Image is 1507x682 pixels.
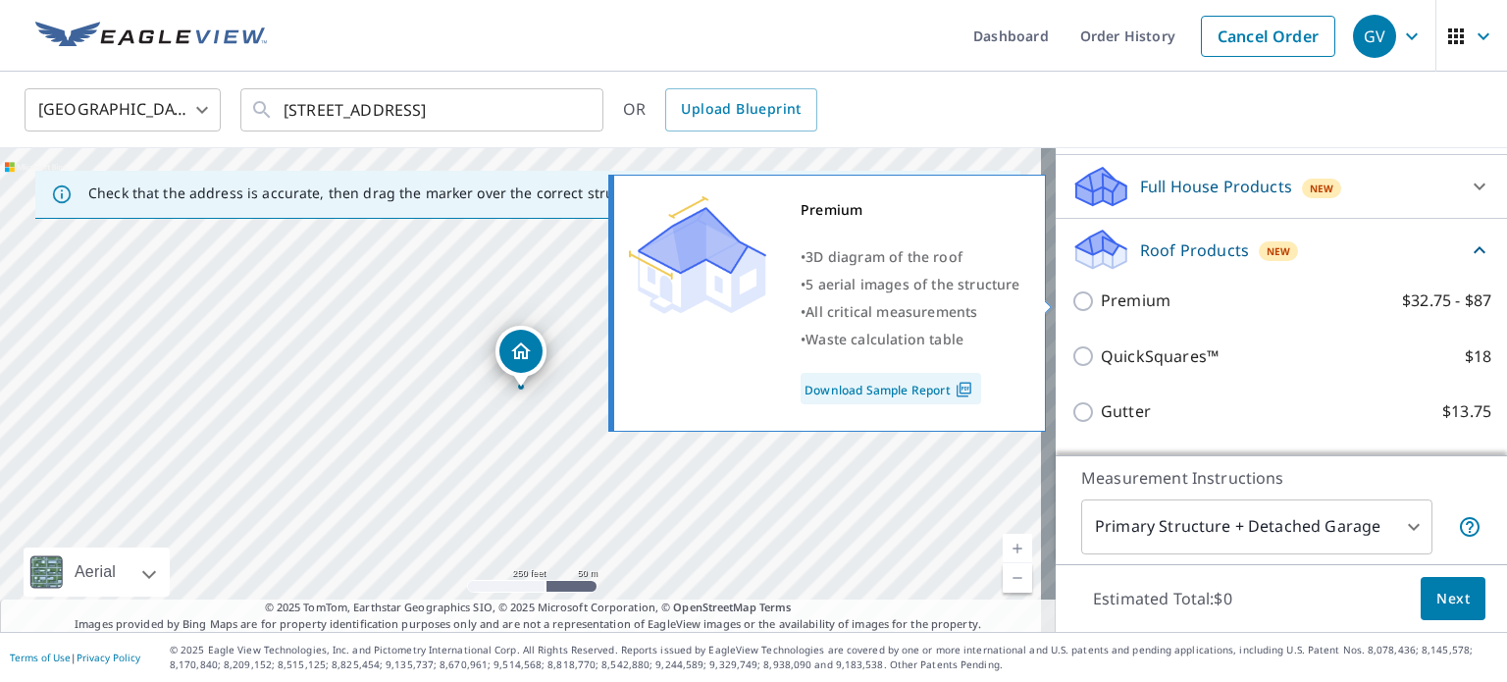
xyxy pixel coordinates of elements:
p: | [10,652,140,663]
p: Estimated Total: $0 [1077,577,1248,620]
div: • [801,298,1020,326]
a: OpenStreetMap [673,600,755,614]
div: Aerial [24,548,170,597]
a: Privacy Policy [77,651,140,664]
p: Premium [1101,289,1170,313]
p: Full House Products [1140,175,1292,198]
img: Pdf Icon [951,381,977,398]
span: New [1267,243,1291,259]
span: Next [1436,587,1470,611]
p: QuickSquares™ [1101,344,1219,369]
span: 5 aerial images of the structure [805,275,1019,293]
div: • [801,243,1020,271]
span: New [1310,181,1334,196]
div: Premium [801,196,1020,224]
p: $32.75 - $87 [1402,289,1491,313]
p: Check that the address is accurate, then drag the marker over the correct structure. [88,184,653,202]
div: Aerial [69,548,122,597]
img: EV Logo [35,22,267,51]
span: Upload Blueprint [681,97,801,122]
img: Premium [629,196,766,314]
button: Next [1421,577,1485,621]
div: Dropped pin, building 1, Residential property, 4404 Liverpool Ln Raleigh, NC 27604 [495,326,546,387]
span: Waste calculation table [805,330,963,348]
a: Cancel Order [1201,16,1335,57]
span: 3D diagram of the roof [805,247,962,266]
div: GV [1353,15,1396,58]
p: © 2025 Eagle View Technologies, Inc. and Pictometry International Corp. All Rights Reserved. Repo... [170,643,1497,672]
a: Download Sample Report [801,373,981,404]
a: Terms [759,600,792,614]
span: © 2025 TomTom, Earthstar Geographics SIO, © 2025 Microsoft Corporation, © [265,600,792,616]
a: Current Level 17, Zoom Out [1003,563,1032,593]
div: Primary Structure + Detached Garage [1081,499,1432,554]
div: Full House ProductsNew [1071,163,1491,210]
p: $18 [1465,344,1491,369]
a: Current Level 17, Zoom In [1003,534,1032,563]
div: • [801,271,1020,298]
p: $13.75 [1442,399,1491,424]
p: Gutter [1101,399,1151,424]
span: All critical measurements [805,302,977,321]
div: • [801,326,1020,353]
a: Terms of Use [10,651,71,664]
input: Search by address or latitude-longitude [284,82,563,137]
p: Measurement Instructions [1081,466,1481,490]
p: Roof Products [1140,238,1249,262]
div: Roof ProductsNew [1071,227,1491,273]
div: OR [623,88,817,131]
span: Your report will include the primary structure and a detached garage if one exists. [1458,515,1481,539]
div: [GEOGRAPHIC_DATA] [25,82,221,137]
a: Upload Blueprint [665,88,816,131]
